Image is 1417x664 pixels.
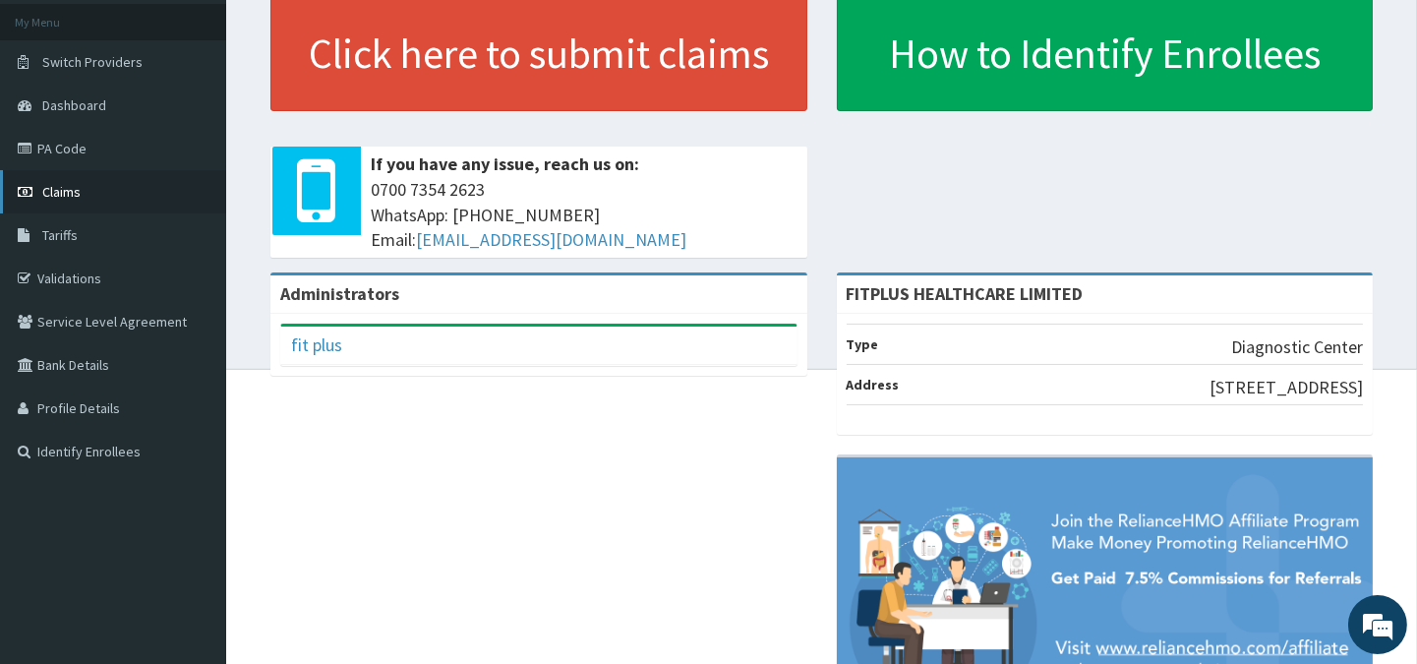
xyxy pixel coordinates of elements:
div: Minimize live chat window [323,10,370,57]
a: [EMAIL_ADDRESS][DOMAIN_NAME] [416,228,686,251]
b: Address [847,376,900,393]
span: We're online! [114,204,271,402]
strong: FITPLUS HEALTHCARE LIMITED [847,282,1084,305]
span: 0700 7354 2623 WhatsApp: [PHONE_NUMBER] Email: [371,177,797,253]
span: Switch Providers [42,53,143,71]
textarea: Type your message and hit 'Enter' [10,450,375,518]
b: Administrators [280,282,399,305]
span: Dashboard [42,96,106,114]
span: Tariffs [42,226,78,244]
b: If you have any issue, reach us on: [371,152,639,175]
img: d_794563401_company_1708531726252_794563401 [36,98,80,148]
a: fit plus [291,333,342,356]
p: [STREET_ADDRESS] [1210,375,1363,400]
span: Claims [42,183,81,201]
div: Chat with us now [102,110,330,136]
p: Diagnostic Center [1231,334,1363,360]
b: Type [847,335,879,353]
